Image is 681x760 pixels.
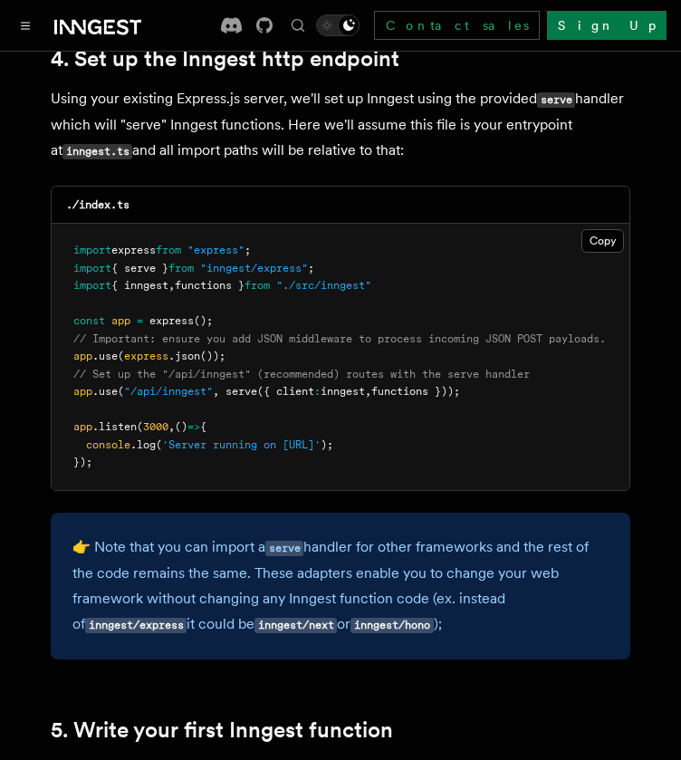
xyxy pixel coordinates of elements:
[111,314,130,327] span: app
[73,350,92,362] span: app
[73,368,530,380] span: // Set up the "/api/inngest" (recommended) routes with the serve handler
[73,332,606,345] span: // Important: ensure you add JSON middleware to process incoming JSON POST payloads.
[187,244,245,256] span: "express"
[92,420,137,433] span: .listen
[287,14,309,36] button: Find something...
[276,279,371,292] span: "./src/inngest"
[51,46,399,72] a: 4. Set up the Inngest http endpoint
[365,385,371,398] span: ,
[371,385,460,398] span: functions }));
[547,11,667,40] a: Sign Up
[265,538,303,555] a: serve
[175,279,245,292] span: functions }
[92,350,118,362] span: .use
[118,385,124,398] span: (
[321,438,333,451] span: );
[537,92,575,108] code: serve
[51,717,393,743] a: 5. Write your first Inngest function
[374,11,540,40] a: Contact sales
[73,420,92,433] span: app
[137,314,143,327] span: =
[111,262,168,274] span: { serve }
[581,229,624,253] button: Copy
[314,385,321,398] span: :
[213,385,219,398] span: ,
[316,14,360,36] button: Toggle dark mode
[225,385,257,398] span: serve
[321,385,365,398] span: inngest
[73,314,105,327] span: const
[168,262,194,274] span: from
[86,438,130,451] span: console
[92,385,118,398] span: .use
[245,279,270,292] span: from
[168,279,175,292] span: ,
[194,314,213,327] span: ();
[245,244,251,256] span: ;
[257,385,314,398] span: ({ client
[156,438,162,451] span: (
[168,350,200,362] span: .json
[14,14,36,36] button: Toggle navigation
[308,262,314,274] span: ;
[111,244,156,256] span: express
[350,618,433,633] code: inngest/hono
[175,420,187,433] span: ()
[137,420,143,433] span: (
[162,438,321,451] span: 'Server running on [URL]'
[200,350,225,362] span: ());
[149,314,194,327] span: express
[143,420,168,433] span: 3000
[187,420,200,433] span: =>
[51,86,630,164] p: Using your existing Express.js server, we'll set up Inngest using the provided handler which will...
[254,618,337,633] code: inngest/next
[72,534,609,638] p: 👉 Note that you can import a handler for other frameworks and the rest of the code remains the sa...
[73,279,111,292] span: import
[168,420,175,433] span: ,
[200,262,308,274] span: "inngest/express"
[73,244,111,256] span: import
[200,420,206,433] span: {
[85,618,187,633] code: inngest/express
[124,385,213,398] span: "/api/inngest"
[66,198,129,211] code: ./index.ts
[124,350,168,362] span: express
[118,350,124,362] span: (
[265,541,303,556] code: serve
[73,262,111,274] span: import
[130,438,156,451] span: .log
[111,279,168,292] span: { inngest
[156,244,181,256] span: from
[73,456,92,468] span: });
[73,385,92,398] span: app
[62,144,132,159] code: inngest.ts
